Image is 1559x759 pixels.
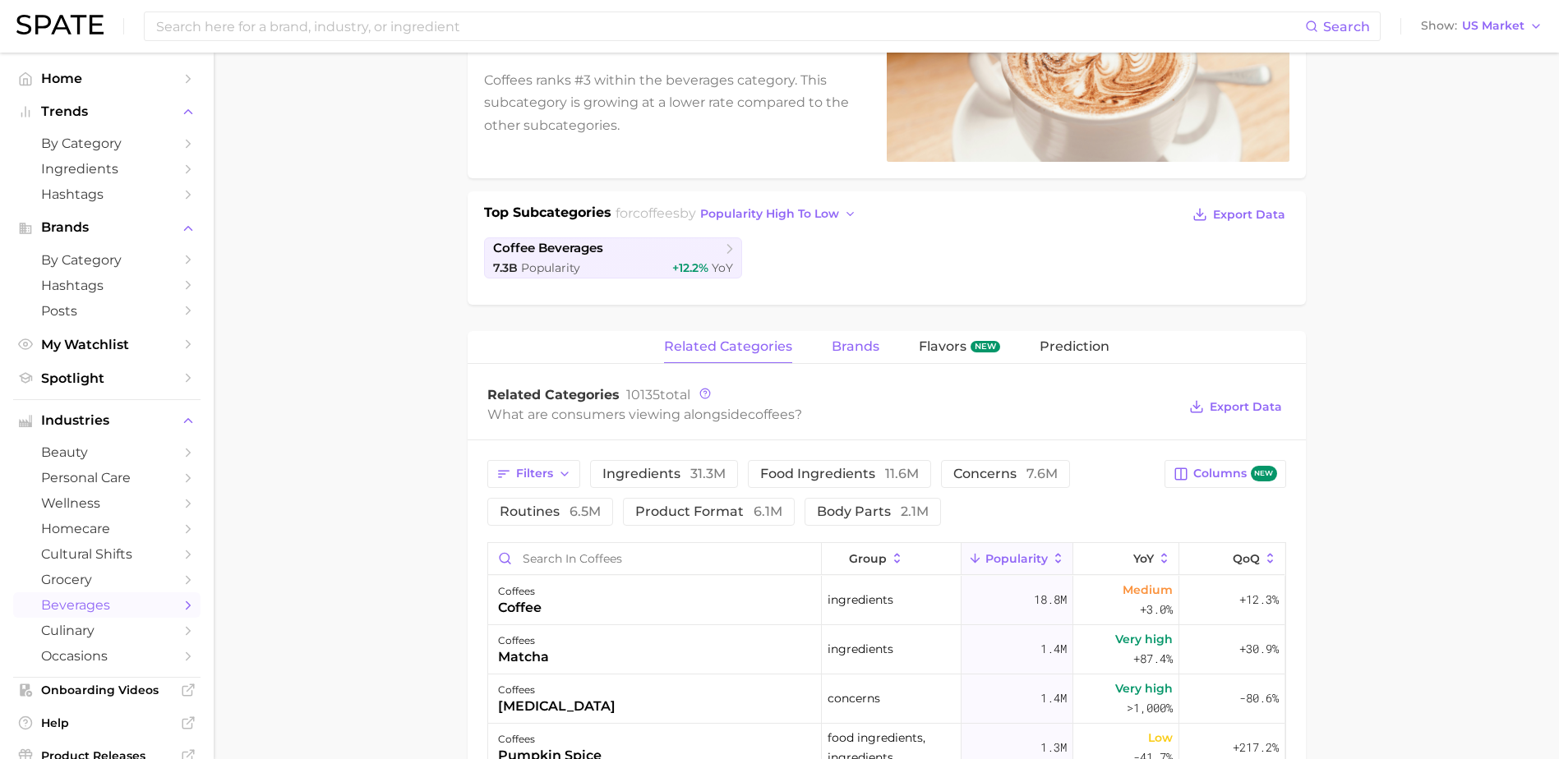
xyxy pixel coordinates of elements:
[13,298,201,324] a: Posts
[1133,552,1154,565] span: YoY
[1115,678,1173,698] span: Very high
[1251,466,1277,481] span: new
[487,460,580,488] button: Filters
[1127,700,1173,715] span: >1,000%
[41,370,173,386] span: Spotlight
[1193,466,1276,481] span: Columns
[13,408,201,433] button: Industries
[13,567,201,592] a: grocery
[487,387,620,402] span: Related Categories
[1323,19,1370,34] span: Search
[488,625,1285,674] button: coffeesmatchaingredients1.4mVery high+87.4%+30.9%
[1026,466,1058,481] span: 7.6m
[488,576,1285,625] button: coffeescoffeeingredients18.8mMedium+3.0%+12.3%
[1462,21,1524,30] span: US Market
[712,260,733,275] span: YoY
[700,207,839,221] span: popularity high to low
[1239,639,1279,659] span: +30.9%
[690,466,726,481] span: 31.3m
[13,247,201,273] a: by Category
[1073,543,1179,575] button: YoY
[971,341,1000,352] span: new
[828,639,893,659] span: ingredients
[41,186,173,202] span: Hashtags
[498,598,542,618] div: coffee
[13,131,201,156] a: by Category
[41,252,173,268] span: by Category
[498,647,549,667] div: matcha
[13,215,201,240] button: Brands
[41,648,173,664] span: occasions
[635,505,782,518] span: product format
[985,552,1048,565] span: Popularity
[155,12,1305,40] input: Search here for a brand, industry, or ingredient
[1239,590,1279,609] span: +12.3%
[828,688,880,708] span: concerns
[1040,688,1067,708] span: 1.4m
[822,543,962,575] button: group
[13,273,201,298] a: Hashtags
[13,66,201,91] a: Home
[41,572,173,587] span: grocery
[484,237,743,278] a: coffee beverages7.3b Popularity+12.2% YoY
[962,543,1073,575] button: Popularity
[41,546,173,562] span: cultural shifts
[41,303,173,319] span: Posts
[16,15,104,34] img: SPATE
[1179,543,1285,575] button: QoQ
[484,69,867,136] p: Coffees ranks #3 within the beverages category. This subcategory is growing at a lower rate compa...
[13,711,201,735] a: Help
[1239,688,1279,708] span: -80.6%
[41,715,173,730] span: Help
[500,505,601,518] span: routines
[484,203,611,228] h1: Top Subcategories
[754,504,782,519] span: 6.1m
[493,260,518,275] span: 7.3b
[41,413,173,428] span: Industries
[41,278,173,293] span: Hashtags
[41,470,173,485] span: personal care
[1185,395,1285,418] button: Export Data
[41,521,173,536] span: homecare
[13,156,201,182] a: Ingredients
[487,403,1178,425] div: What are consumers viewing alongside ?
[626,387,690,402] span: total
[1133,649,1173,669] span: +87.4%
[748,407,795,422] span: coffees
[602,467,726,481] span: ingredients
[901,504,929,519] span: 2.1m
[13,643,201,669] a: occasions
[13,541,201,567] a: cultural shifts
[13,516,201,541] a: homecare
[41,623,173,638] span: culinary
[41,337,173,352] span: My Watchlist
[1165,460,1285,488] button: Columnsnew
[1140,600,1173,619] span: +3.0%
[13,618,201,643] a: culinary
[1421,21,1457,30] span: Show
[953,467,1058,481] span: concerns
[760,467,919,481] span: food ingredients
[498,631,549,651] div: coffees
[498,729,602,749] div: coffees
[498,697,616,716] div: [MEDICAL_DATA]
[521,260,580,275] span: Popularity
[41,220,173,235] span: Brands
[13,439,201,465] a: beauty
[1115,629,1173,649] span: Very high
[1233,552,1260,565] span: QoQ
[13,678,201,702] a: Onboarding Videos
[817,505,929,518] span: body parts
[885,466,919,481] span: 11.6m
[849,552,887,565] span: group
[41,161,173,177] span: Ingredients
[13,99,201,124] button: Trends
[13,182,201,207] a: Hashtags
[498,582,542,601] div: coffees
[1233,738,1279,757] span: +217.2%
[570,504,601,519] span: 6.5m
[1123,580,1173,600] span: Medium
[1213,208,1285,222] span: Export Data
[672,260,708,275] span: +12.2%
[1040,738,1067,757] span: 1.3m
